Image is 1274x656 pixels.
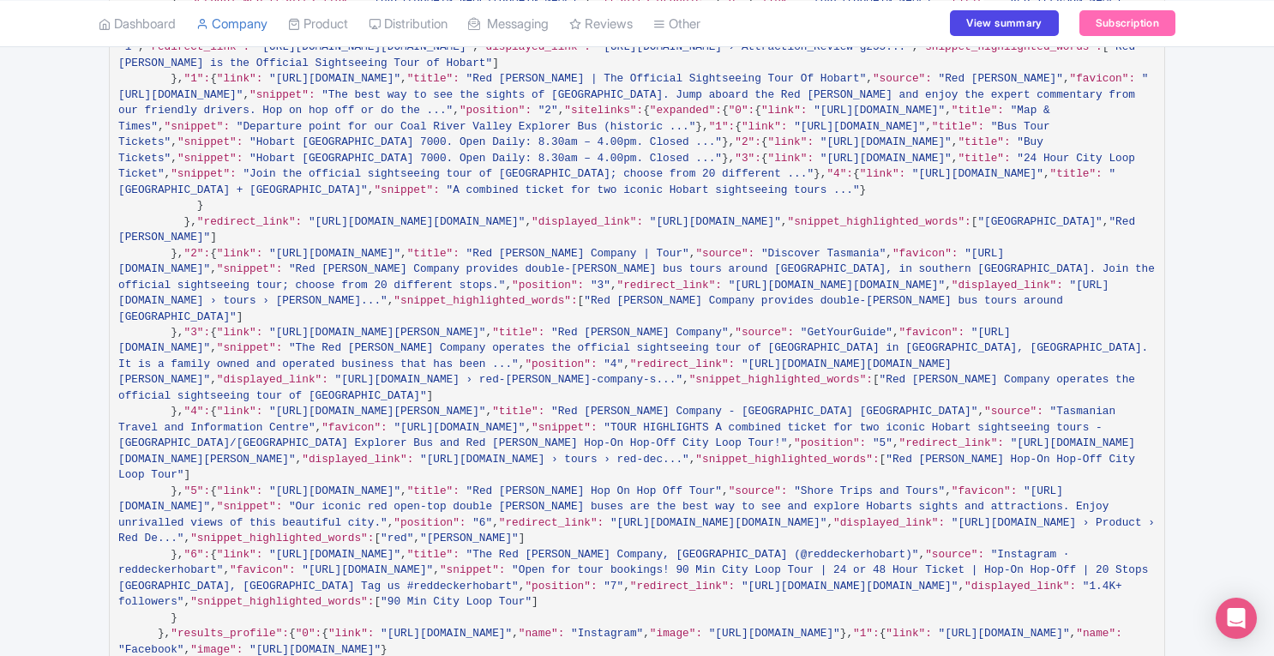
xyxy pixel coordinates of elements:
[335,373,683,386] span: "[URL][DOMAIN_NAME] › red-[PERSON_NAME]-company-s..."
[952,104,1004,117] span: "title":
[820,152,952,165] span: "[URL][DOMAIN_NAME]"
[190,532,374,545] span: "snippet_highlighted_words":
[118,262,1162,291] span: "Red [PERSON_NAME] Company provides double-[PERSON_NAME] bus tours around [GEOGRAPHIC_DATA], in s...
[407,548,460,561] span: "title":
[447,184,860,196] span: "A combined ticket for two iconic Hobart sightseeing tours ..."
[249,135,722,148] span: "Hobart [GEOGRAPHIC_DATA] 7000. Open Daily: 8.30am – 4.00pm. Closed ..."
[118,40,1142,69] span: "Red [PERSON_NAME] is the Official Sightseeing Tour of Hobart"
[492,405,544,418] span: "title":
[440,563,506,576] span: "snippet":
[492,326,544,339] span: "title":
[269,247,400,260] span: "[URL][DOMAIN_NAME]"
[269,72,400,85] span: "[URL][DOMAIN_NAME]"
[794,484,945,497] span: "Shore Trips and Tours"
[420,453,689,466] span: "[URL][DOMAIN_NAME] › tours › red-dec..."
[420,532,519,545] span: "[PERSON_NAME]"
[217,405,263,418] span: "link":
[591,279,610,292] span: "3"
[761,104,808,117] span: "link":
[564,104,643,117] span: "sitelinks":
[899,326,965,339] span: "favicon":
[118,72,1148,100] span: "[URL][DOMAIN_NAME]"
[118,135,1050,164] span: "Buy Tickets"
[826,167,853,180] span: "4":
[551,405,977,418] span: "Red [PERSON_NAME] Company - [GEOGRAPHIC_DATA] [GEOGRAPHIC_DATA]"
[394,516,466,529] span: "position":
[381,532,413,545] span: "red"
[269,484,400,497] span: "[URL][DOMAIN_NAME]"
[190,595,374,608] span: "snippet_highlighted_words":
[604,580,623,593] span: "7"
[833,516,945,529] span: "displayed_link":
[899,436,1004,449] span: "redirect_link":
[118,341,1155,370] span: "The Red [PERSON_NAME] Company operates the official sightseeing tour of [GEOGRAPHIC_DATA] in [GE...
[952,484,1018,497] span: "favicon":
[237,120,696,133] span: "Departure point for our Coal River Valley Explorer Bus (historic ..."
[886,627,932,640] span: "link":
[118,563,1155,592] span: "Open for tour bookings! 90 Min City Loop Tour | 24 or 48 Hour Ticket | Hop-On Hop-Off | 20 Stops...
[243,167,814,180] span: "Join the official sightseeing tour of [GEOGRAPHIC_DATA]; choose from 20 different ..."
[118,88,1142,117] span: "The best way to see the sights of [GEOGRAPHIC_DATA]. Jump aboard the Red [PERSON_NAME] and enjoy...
[217,500,283,513] span: "snippet":
[472,516,492,529] span: "6"
[873,72,932,85] span: "source":
[217,373,328,386] span: "displayed_link":
[630,580,735,593] span: "redirect_link":
[958,135,1010,148] span: "title":
[479,40,591,53] span: "displayed_link":
[630,358,735,370] span: "redirect_link":
[525,358,597,370] span: "position":
[165,120,231,133] span: "snippet":
[407,484,460,497] span: "title":
[322,421,388,434] span: "favicon":
[912,167,1043,180] span: "[URL][DOMAIN_NAME]"
[118,436,1135,465] span: "[URL][DOMAIN_NAME][DOMAIN_NAME][PERSON_NAME]"
[729,104,755,117] span: "0":
[512,279,584,292] span: "position":
[381,627,512,640] span: "[URL][DOMAIN_NAME]"
[801,326,892,339] span: "GetYourGuide"
[709,120,736,133] span: "1":
[729,484,788,497] span: "source":
[735,152,761,165] span: "3":
[610,516,827,529] span: "[URL][DOMAIN_NAME][DOMAIN_NAME]"
[184,72,211,85] span: "1":
[328,627,375,640] span: "link":
[190,643,243,656] span: "image":
[794,436,866,449] span: "position":
[768,152,814,165] span: "link":
[460,104,532,117] span: "position":
[761,247,886,260] span: "Discover Tasmania"
[184,247,211,260] span: "2":
[184,548,211,561] span: "6":
[768,135,814,148] span: "link":
[794,120,925,133] span: "[URL][DOMAIN_NAME]"
[249,152,722,165] span: "Hobart [GEOGRAPHIC_DATA] 7000. Open Daily: 8.30am – 4.00pm. Closed ..."
[965,580,1076,593] span: "displayed_link":
[309,215,526,228] span: "[URL][DOMAIN_NAME][DOMAIN_NAME]"
[853,627,880,640] span: "1":
[217,247,263,260] span: "link":
[184,484,211,497] span: "5":
[217,262,283,275] span: "snippet":
[184,326,211,339] span: "3":
[950,10,1058,36] a: View summary
[118,167,1115,196] span: "[GEOGRAPHIC_DATA] + [GEOGRAPHIC_DATA]"
[217,484,263,497] span: "link":
[873,436,892,449] span: "5"
[932,120,984,133] span: "title":
[118,104,1056,132] span: "Map & Times"
[394,294,577,307] span: "snippet_highlighted_words":
[650,215,781,228] span: "[URL][DOMAIN_NAME]"
[499,516,604,529] span: "redirect_link":
[532,215,643,228] span: "displayed_link":
[735,326,794,339] span: "source":
[177,152,243,165] span: "snippet":
[217,341,283,354] span: "snippet":
[118,421,1109,449] span: "TOUR HIGHLIGHTS A combined ticket for two iconic Hobart sightseeing tours - [GEOGRAPHIC_DATA]/[G...
[1070,72,1136,85] span: "favicon":
[230,563,296,576] span: "favicon":
[217,326,263,339] span: "link":
[735,135,761,148] span: "2":
[249,643,381,656] span: "[URL][DOMAIN_NAME]"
